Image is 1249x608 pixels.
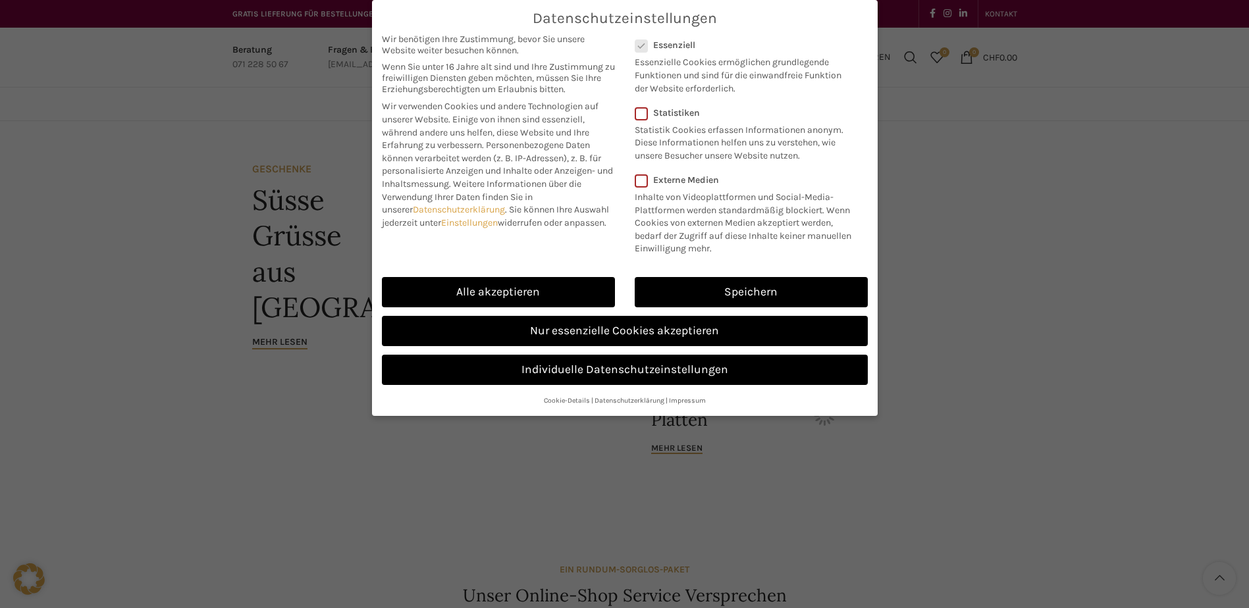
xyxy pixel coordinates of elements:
[635,39,851,51] label: Essenziell
[382,139,613,190] span: Personenbezogene Daten können verarbeitet werden (z. B. IP-Adressen), z. B. für personalisierte A...
[595,396,664,405] a: Datenschutzerklärung
[382,34,615,56] span: Wir benötigen Ihre Zustimmung, bevor Sie unsere Website weiter besuchen können.
[382,178,581,215] span: Weitere Informationen über die Verwendung Ihrer Daten finden Sie in unserer .
[669,396,706,405] a: Impressum
[382,277,615,307] a: Alle akzeptieren
[382,101,598,151] span: Wir verwenden Cookies und andere Technologien auf unserer Website. Einige von ihnen sind essenzie...
[382,204,609,228] span: Sie können Ihre Auswahl jederzeit unter widerrufen oder anpassen.
[533,10,717,27] span: Datenschutzeinstellungen
[544,396,590,405] a: Cookie-Details
[382,61,615,95] span: Wenn Sie unter 16 Jahre alt sind und Ihre Zustimmung zu freiwilligen Diensten geben möchten, müss...
[382,355,868,385] a: Individuelle Datenschutzeinstellungen
[635,107,851,118] label: Statistiken
[413,204,505,215] a: Datenschutzerklärung
[441,217,498,228] a: Einstellungen
[635,277,868,307] a: Speichern
[635,51,851,95] p: Essenzielle Cookies ermöglichen grundlegende Funktionen und sind für die einwandfreie Funktion de...
[635,186,859,255] p: Inhalte von Videoplattformen und Social-Media-Plattformen werden standardmäßig blockiert. Wenn Co...
[382,316,868,346] a: Nur essenzielle Cookies akzeptieren
[635,118,851,163] p: Statistik Cookies erfassen Informationen anonym. Diese Informationen helfen uns zu verstehen, wie...
[635,174,859,186] label: Externe Medien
